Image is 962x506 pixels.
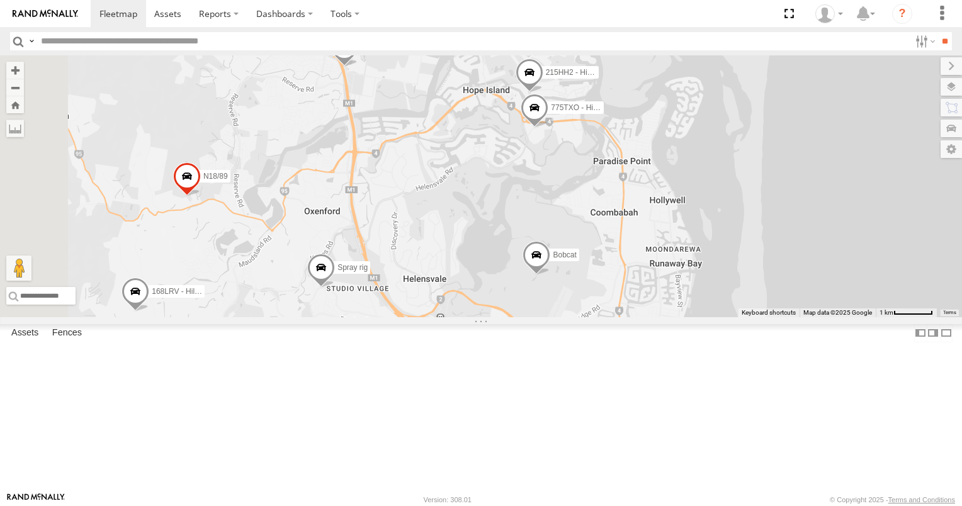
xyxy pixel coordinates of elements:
span: Bobcat [553,250,576,259]
button: Map Scale: 1 km per 59 pixels [876,308,937,317]
div: Alex Bates [811,4,847,23]
span: N18/89 [203,172,228,181]
button: Zoom in [6,62,24,79]
span: 168LRV - Hilux [152,288,202,296]
div: Version: 308.01 [424,496,472,503]
button: Zoom Home [6,96,24,113]
label: Search Query [26,32,37,50]
span: Spray rig [337,263,368,272]
label: Assets [5,324,45,342]
label: Map Settings [941,140,962,158]
a: Visit our Website [7,493,65,506]
a: Terms (opens in new tab) [943,310,956,315]
span: 775TXO - Hilux [551,104,603,113]
label: Hide Summary Table [940,324,953,342]
label: Fences [46,324,88,342]
span: Map data ©2025 Google [803,309,872,316]
label: Measure [6,120,24,137]
button: Zoom out [6,79,24,96]
button: Keyboard shortcuts [742,308,796,317]
label: Search Filter Options [910,32,937,50]
span: 1 km [880,309,893,316]
label: Dock Summary Table to the Right [927,324,939,342]
img: rand-logo.svg [13,9,78,18]
label: Dock Summary Table to the Left [914,324,927,342]
div: © Copyright 2025 - [830,496,955,503]
a: Terms and Conditions [888,496,955,503]
i: ? [892,4,912,24]
button: Drag Pegman onto the map to open Street View [6,256,31,281]
span: 215HH2 - Hilux [546,68,597,77]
